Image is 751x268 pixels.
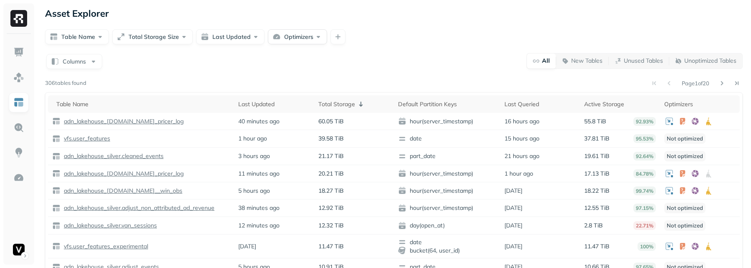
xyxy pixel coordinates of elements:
[664,133,706,144] p: Not optimized
[664,151,706,161] p: Not optimized
[504,242,522,250] p: [DATE]
[45,29,109,44] button: Table Name
[584,204,610,212] p: 12.55 TiB
[56,100,230,108] div: Table Name
[504,117,539,125] p: 16 hours ago
[196,29,265,44] button: Last Updated
[504,170,533,178] p: 1 hour ago
[633,152,656,161] p: 92.64%
[62,204,214,212] p: adn_lakehouse_silver.adjust_non_attributed_ad_revenue
[398,135,496,143] span: date
[238,135,267,143] p: 1 hour ago
[504,100,576,108] div: Last Queried
[318,135,344,143] p: 39.58 TiB
[584,135,610,143] p: 37.81 TiB
[398,169,496,178] span: hour(server_timestamp)
[682,79,709,87] p: Page 1 of 20
[504,222,522,230] p: [DATE]
[52,169,60,178] img: table
[664,100,736,108] div: Optimizers
[398,246,496,255] span: bucket(64, user_id)
[60,170,184,178] a: adn_lakehouse_[DOMAIN_NAME]_pricer_log
[13,244,25,255] img: Voodoo
[52,204,60,212] img: table
[584,187,610,195] p: 18.22 TiB
[318,99,390,109] div: Total Storage
[318,152,344,160] p: 21.17 TiB
[62,135,110,143] p: vfs.user_features
[633,117,656,126] p: 92.93%
[45,79,86,87] p: 306 tables found
[46,54,102,69] button: Columns
[633,221,656,230] p: 22.71%
[633,186,656,195] p: 99.74%
[62,152,164,160] p: adn_lakehouse_silver.cleaned_events
[52,186,60,195] img: table
[318,242,344,250] p: 11.47 TiB
[52,135,60,143] img: table
[398,222,496,230] span: day(open_at)
[238,117,280,125] p: 40 minutes ago
[13,172,24,183] img: Optimization
[52,117,60,125] img: table
[238,100,310,108] div: Last Updated
[318,222,344,230] p: 12.32 TiB
[60,222,157,230] a: adn_lakehouse_silver.van_sessions
[398,204,496,212] span: hour(server_timestamp)
[318,187,344,195] p: 18.27 TiB
[638,242,656,251] p: 100%
[584,170,610,178] p: 17.13 TiB
[10,10,27,27] img: Ryft
[62,242,148,250] p: vfs.user_features_experimental
[664,220,706,231] p: Not optimized
[584,152,610,160] p: 19.61 TiB
[542,57,550,65] p: All
[318,170,344,178] p: 20.21 TiB
[398,186,496,195] span: hour(server_timestamp)
[60,152,164,160] a: adn_lakehouse_silver.cleaned_events
[60,204,214,212] a: adn_lakehouse_silver.adjust_non_attributed_ad_revenue
[584,100,655,108] div: Active Storage
[624,57,663,65] p: Unused Tables
[62,117,184,125] p: adn_lakehouse_[DOMAIN_NAME]_pricer_log
[504,135,539,143] p: 15 hours ago
[62,170,184,178] p: adn_lakehouse_[DOMAIN_NAME]_pricer_log
[238,242,256,250] p: [DATE]
[664,203,706,213] p: Not optimized
[571,57,602,65] p: New Tables
[60,187,182,195] a: adn_lakehouse_[DOMAIN_NAME]__win_obs
[398,152,496,161] span: part_date
[13,72,24,83] img: Assets
[504,204,522,212] p: [DATE]
[238,204,280,212] p: 38 minutes ago
[268,29,327,44] button: Optimizers
[60,242,148,250] a: vfs.user_features_experimental
[398,238,496,246] span: date
[318,204,344,212] p: 12.92 TiB
[504,187,522,195] p: [DATE]
[398,100,496,108] div: Default Partition Keys
[633,134,656,143] p: 95.53%
[318,117,344,125] p: 60.05 TiB
[398,117,496,125] span: hour(server_timestamp)
[584,222,603,230] p: 2.8 TiB
[633,169,656,178] p: 84.78%
[584,242,610,250] p: 11.47 TiB
[584,117,606,125] p: 55.8 TiB
[238,152,270,160] p: 3 hours ago
[13,122,24,133] img: Query Explorer
[238,222,280,230] p: 12 minutes ago
[633,204,656,212] p: 97.15%
[13,97,24,108] img: Asset Explorer
[684,57,736,65] p: Unoptimized Tables
[238,187,270,195] p: 5 hours ago
[52,242,60,250] img: table
[504,152,539,160] p: 21 hours ago
[52,152,60,161] img: table
[238,170,280,178] p: 11 minutes ago
[60,117,184,125] a: adn_lakehouse_[DOMAIN_NAME]_pricer_log
[13,47,24,58] img: Dashboard
[52,222,60,230] img: table
[62,222,157,230] p: adn_lakehouse_silver.van_sessions
[112,29,193,44] button: Total Storage Size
